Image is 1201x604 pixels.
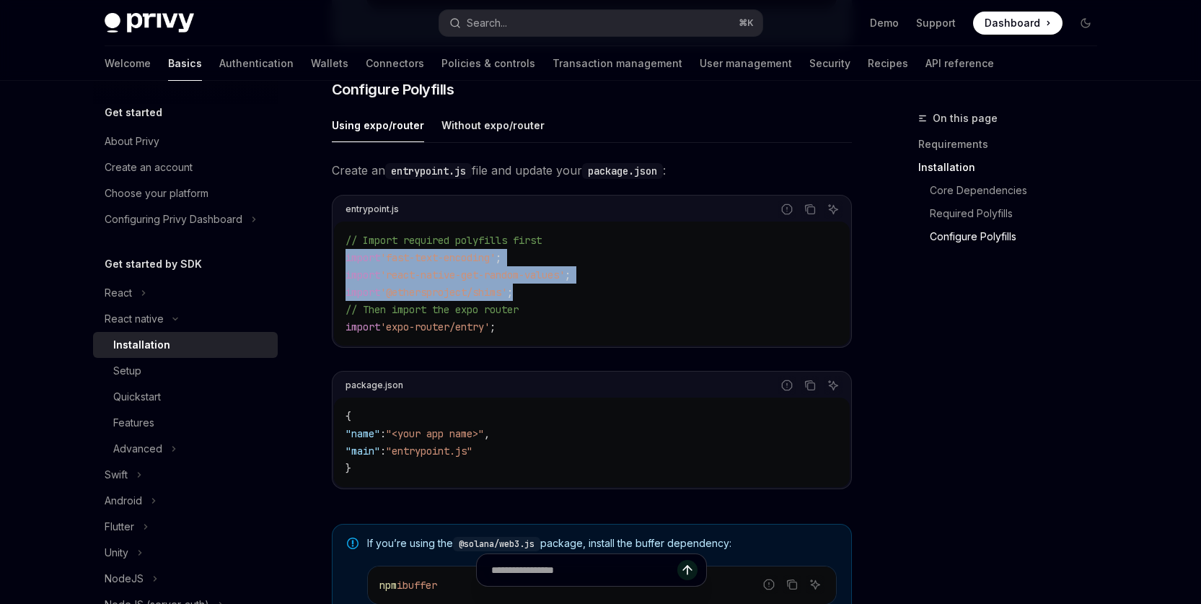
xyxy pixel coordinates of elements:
button: Toggle NodeJS section [93,566,278,592]
button: Toggle React section [93,280,278,306]
button: Report incorrect code [778,376,796,395]
div: Create an account [105,159,193,176]
span: : [380,427,386,440]
div: Configuring Privy Dashboard [105,211,242,228]
span: import [346,320,380,333]
button: Copy the contents from the code block [801,376,819,395]
span: 'expo-router/entry' [380,320,490,333]
code: @solana/web3.js [453,537,540,551]
button: Toggle Android section [93,488,278,514]
div: Without expo/router [441,108,545,142]
a: Configure Polyfills [918,225,1109,248]
a: Connectors [366,46,424,81]
button: Toggle Unity section [93,540,278,566]
button: Open search [439,10,762,36]
div: Flutter [105,518,134,535]
span: // Import required polyfills first [346,234,542,247]
div: Swift [105,466,128,483]
div: entrypoint.js [346,200,399,219]
span: ; [496,251,501,264]
span: ⌘ K [739,17,754,29]
button: Ask AI [824,200,843,219]
svg: Note [347,538,358,549]
div: React native [105,310,164,328]
span: ; [565,268,571,281]
span: import [346,286,380,299]
span: { [346,410,351,423]
a: Installation [918,156,1109,179]
a: Dashboard [973,12,1063,35]
span: 'react-native-get-random-values' [380,268,565,281]
a: About Privy [93,128,278,154]
a: Transaction management [553,46,682,81]
span: 'fast-text-encoding' [380,251,496,264]
span: : [380,445,386,458]
a: Support [916,16,956,30]
a: Security [809,46,850,81]
span: } [346,462,351,475]
a: Basics [168,46,202,81]
button: Toggle React native section [93,306,278,332]
button: Send message [677,560,698,580]
div: Advanced [113,440,162,458]
a: Required Polyfills [918,202,1109,225]
span: "<your app name>" [386,427,484,440]
a: Choose your platform [93,180,278,206]
a: Welcome [105,46,151,81]
span: On this page [933,110,998,127]
div: Installation [113,336,170,354]
div: About Privy [105,133,159,150]
div: React [105,284,132,302]
a: Quickstart [93,384,278,410]
code: entrypoint.js [385,163,472,179]
a: Core Dependencies [918,179,1109,202]
a: Demo [870,16,899,30]
span: ; [490,320,496,333]
div: Setup [113,362,141,380]
a: Requirements [918,133,1109,156]
button: Toggle Flutter section [93,514,278,540]
a: Policies & controls [441,46,535,81]
div: package.json [346,376,403,395]
button: Ask AI [824,376,843,395]
a: Recipes [868,46,908,81]
a: Authentication [219,46,294,81]
a: Setup [93,358,278,384]
span: "entrypoint.js" [386,445,472,458]
h5: Get started [105,104,162,121]
span: If you’re using the package, install the buffer dependency: [367,536,837,551]
button: Toggle Swift section [93,462,278,488]
span: import [346,251,380,264]
span: Dashboard [985,16,1040,30]
span: '@ethersproject/shims' [380,286,507,299]
a: Features [93,410,278,436]
img: dark logo [105,13,194,33]
div: NodeJS [105,570,144,587]
span: // Then import the expo router [346,303,519,316]
a: User management [700,46,792,81]
input: Ask a question... [491,554,677,586]
button: Toggle dark mode [1074,12,1097,35]
div: Search... [467,14,507,32]
div: Quickstart [113,388,161,406]
h5: Get started by SDK [105,255,202,273]
div: Choose your platform [105,185,208,202]
span: Create an file and update your : [332,160,852,180]
span: Configure Polyfills [332,79,454,100]
div: Unity [105,544,128,561]
a: Create an account [93,154,278,180]
span: import [346,268,380,281]
a: API reference [925,46,994,81]
code: package.json [582,163,663,179]
a: Installation [93,332,278,358]
span: ; [507,286,513,299]
button: Toggle Advanced section [93,436,278,462]
button: Copy the contents from the code block [801,200,819,219]
div: Using expo/router [332,108,424,142]
span: "name" [346,427,380,440]
a: Wallets [311,46,348,81]
div: Features [113,414,154,432]
span: "main" [346,445,380,458]
span: , [484,427,490,440]
button: Report incorrect code [778,200,796,219]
